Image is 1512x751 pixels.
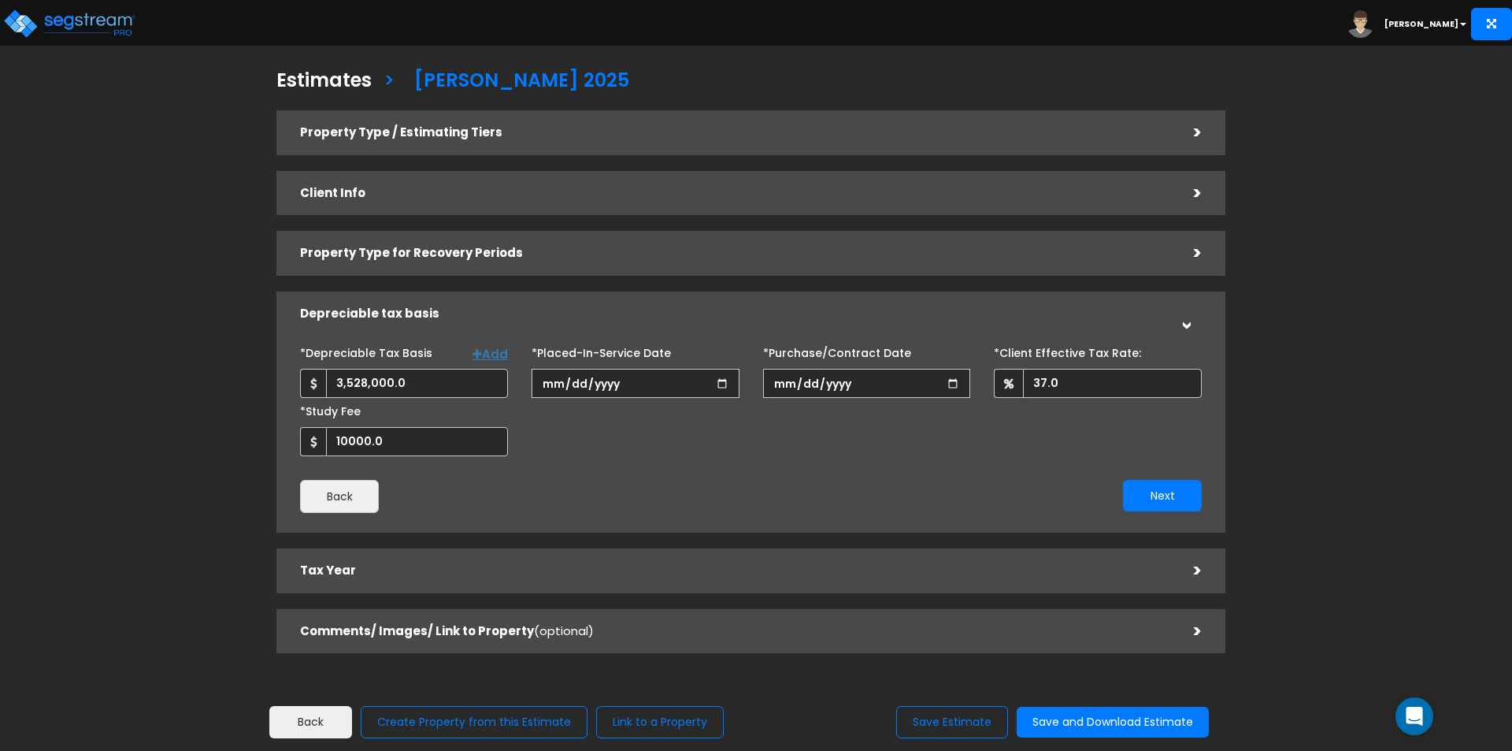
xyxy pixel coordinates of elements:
h5: Property Type / Estimating Tiers [300,126,1170,139]
div: > [1173,298,1198,329]
h5: Depreciable tax basis [300,307,1170,321]
div: Open Intercom Messenger [1395,697,1433,735]
h3: [PERSON_NAME] 2025 [414,70,629,95]
button: Create Property from this Estimate [361,706,587,738]
span: (optional) [534,623,594,639]
a: [PERSON_NAME] 2025 [402,54,629,102]
div: > [1170,121,1202,145]
img: avatar.png [1347,10,1374,38]
label: *Depreciable Tax Basis [300,340,432,361]
a: Add [472,346,508,362]
h5: Property Type for Recovery Periods [300,247,1170,260]
h5: Tax Year [300,564,1170,578]
button: Next [1123,480,1202,511]
b: [PERSON_NAME] [1384,18,1458,30]
label: *Placed-In-Service Date [532,340,671,361]
button: Save and Download Estimate [1017,707,1209,738]
div: > [1170,619,1202,644]
h5: Comments/ Images/ Link to Property [300,625,1170,638]
img: logo_pro_r.png [2,8,136,39]
div: > [1170,241,1202,266]
div: > [1170,181,1202,206]
h5: Client Info [300,187,1170,200]
button: Link to a Property [596,706,724,738]
button: Back [300,480,379,513]
label: *Client Effective Tax Rate: [994,340,1141,361]
a: Back [269,706,352,738]
h3: Estimates [276,70,372,95]
div: > [1170,559,1202,583]
label: *Study Fee [300,398,361,419]
a: Estimates [265,54,372,102]
h3: > [384,70,395,95]
label: *Purchase/Contract Date [763,340,911,361]
button: Save Estimate [896,706,1008,738]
